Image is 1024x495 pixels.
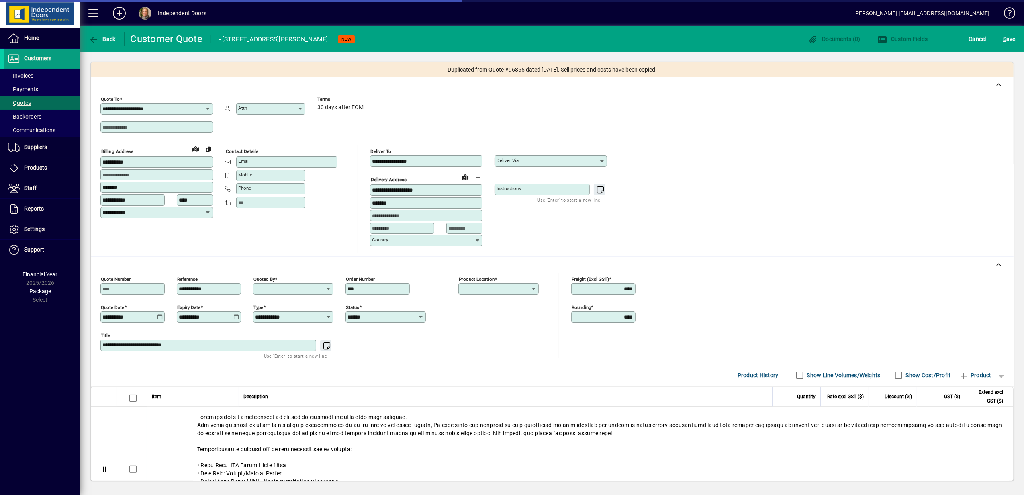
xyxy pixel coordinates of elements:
button: Documents (0) [806,32,863,46]
span: Customers [24,55,51,61]
button: Product History [734,368,782,382]
button: Custom Fields [875,32,930,46]
button: Back [87,32,118,46]
span: Financial Year [23,271,58,278]
button: Add [106,6,132,20]
mat-label: Instructions [497,186,521,191]
a: Reports [4,199,80,219]
span: Cancel [969,33,987,45]
button: Copy to Delivery address [202,143,215,155]
span: Product History [738,369,779,382]
button: Product [955,368,995,382]
span: Rate excl GST ($) [827,392,864,401]
span: Settings [24,226,45,232]
span: Quantity [797,392,816,401]
mat-label: Deliver To [370,149,391,154]
mat-hint: Use 'Enter' to start a new line [538,195,601,205]
mat-label: Email [238,158,250,164]
mat-hint: Use 'Enter' to start a new line [264,351,327,360]
mat-label: Phone [238,185,251,191]
a: Suppliers [4,137,80,157]
span: Quotes [8,100,31,106]
span: Description [244,392,268,401]
mat-label: Status [346,304,359,310]
mat-label: Freight (excl GST) [572,276,609,282]
div: Customer Quote [131,33,203,45]
mat-label: Title [101,332,110,338]
span: Product [959,369,991,382]
span: Staff [24,185,37,191]
mat-label: Mobile [238,172,252,178]
div: [PERSON_NAME] [EMAIL_ADDRESS][DOMAIN_NAME] [854,7,990,20]
a: View on map [189,142,202,155]
a: Support [4,240,80,260]
span: Reports [24,205,44,212]
a: Settings [4,219,80,239]
span: Backorders [8,113,41,120]
app-page-header-button: Back [80,32,125,46]
mat-label: Reference [177,276,198,282]
mat-label: Quoted by [253,276,275,282]
span: 30 days after EOM [317,104,364,111]
a: View on map [459,170,472,183]
mat-label: Quote number [101,276,131,282]
label: Show Line Volumes/Weights [805,371,881,379]
mat-label: Type [253,304,263,310]
span: GST ($) [944,392,960,401]
mat-label: Order number [346,276,375,282]
mat-label: Quote To [101,96,120,102]
label: Show Cost/Profit [904,371,951,379]
span: Communications [8,127,55,133]
mat-label: Product location [459,276,495,282]
span: Discount (%) [885,392,912,401]
span: Suppliers [24,144,47,150]
span: Extend excl GST ($) [970,388,1003,405]
span: Home [24,35,39,41]
a: Home [4,28,80,48]
button: Profile [132,6,158,20]
span: Item [152,392,161,401]
span: Products [24,164,47,171]
span: Custom Fields [877,36,928,42]
div: Independent Doors [158,7,206,20]
mat-label: Rounding [572,304,591,310]
a: Products [4,158,80,178]
a: Quotes [4,96,80,110]
mat-label: Deliver via [497,157,519,163]
button: Cancel [967,32,989,46]
span: Invoices [8,72,33,79]
a: Staff [4,178,80,198]
a: Invoices [4,69,80,82]
span: Support [24,246,44,253]
span: Back [89,36,116,42]
mat-label: Quote date [101,304,124,310]
span: Package [29,288,51,295]
div: - [STREET_ADDRESS][PERSON_NAME] [219,33,328,46]
a: Payments [4,82,80,96]
span: Documents (0) [808,36,860,42]
mat-label: Expiry date [177,304,200,310]
button: Choose address [472,171,484,184]
a: Backorders [4,110,80,123]
span: ave [1003,33,1016,45]
button: Save [1001,32,1018,46]
span: S [1003,36,1006,42]
span: Duplicated from Quote #96865 dated [DATE]. Sell prices and costs have been copied. [448,65,657,74]
span: NEW [341,37,352,42]
a: Communications [4,123,80,137]
span: Payments [8,86,38,92]
a: Knowledge Base [998,2,1014,28]
span: Terms [317,97,366,102]
mat-label: Attn [238,105,247,111]
mat-label: Country [372,237,388,243]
